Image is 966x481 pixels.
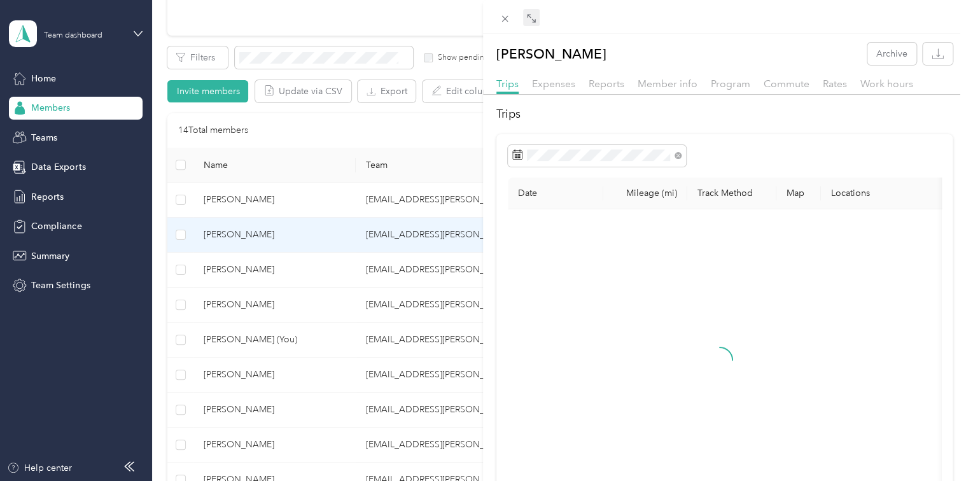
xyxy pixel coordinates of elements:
[860,78,913,90] span: Work hours
[776,178,821,209] th: Map
[895,410,966,481] iframe: Everlance-gr Chat Button Frame
[764,78,809,90] span: Commute
[496,78,519,90] span: Trips
[603,178,687,209] th: Mileage (mi)
[496,43,606,65] p: [PERSON_NAME]
[687,178,776,209] th: Track Method
[496,106,953,123] h2: Trips
[508,178,603,209] th: Date
[638,78,697,90] span: Member info
[823,78,847,90] span: Rates
[589,78,624,90] span: Reports
[867,43,916,65] button: Archive
[532,78,575,90] span: Expenses
[711,78,750,90] span: Program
